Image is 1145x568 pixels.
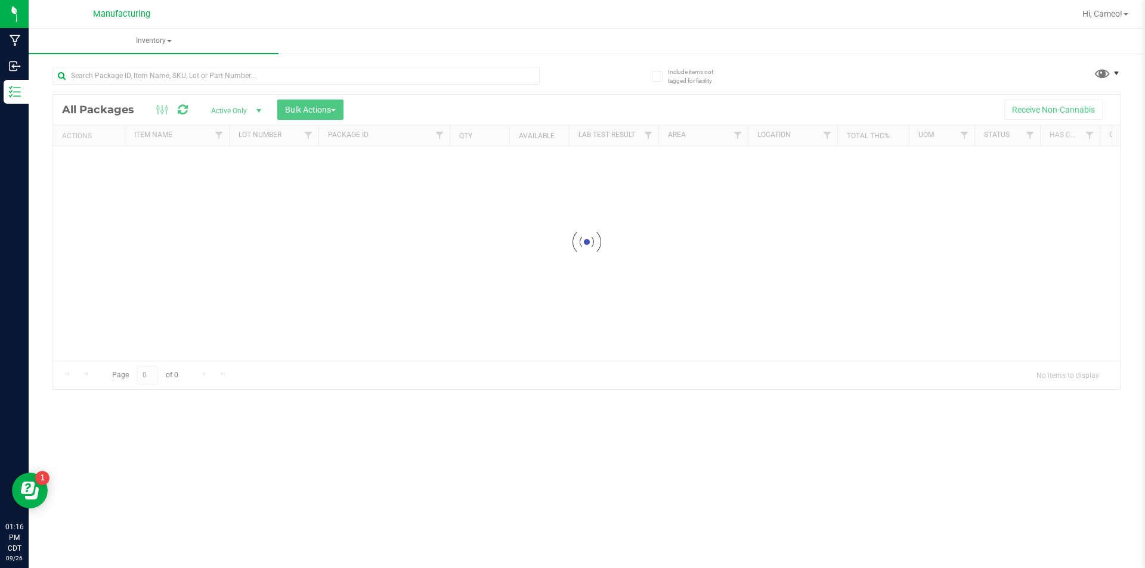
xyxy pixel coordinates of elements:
[9,35,21,46] inline-svg: Manufacturing
[1082,9,1122,18] span: Hi, Cameo!
[12,473,48,508] iframe: Resource center
[9,86,21,98] inline-svg: Inventory
[5,522,23,554] p: 01:16 PM CDT
[35,471,49,485] iframe: Resource center unread badge
[668,67,728,85] span: Include items not tagged for facility
[52,67,540,85] input: Search Package ID, Item Name, SKU, Lot or Part Number...
[9,60,21,72] inline-svg: Inbound
[5,554,23,563] p: 09/26
[93,9,150,19] span: Manufacturing
[29,29,278,54] a: Inventory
